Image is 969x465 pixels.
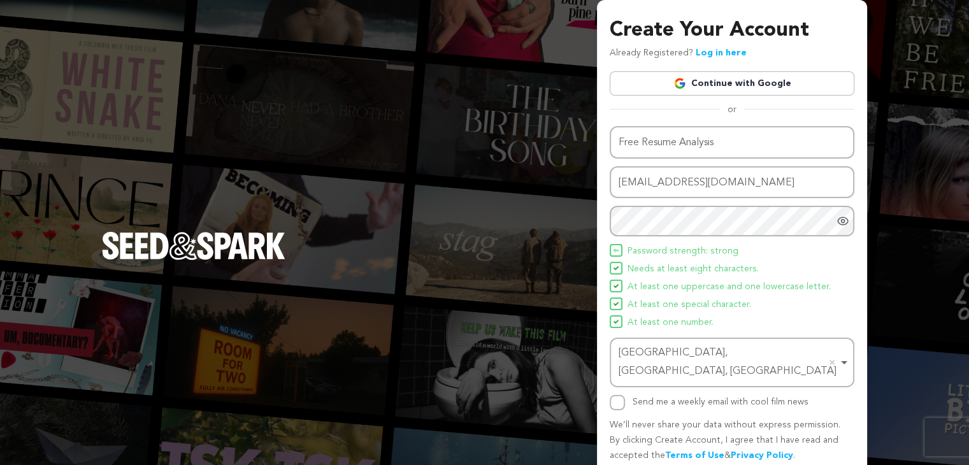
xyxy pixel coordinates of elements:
[836,215,849,227] a: Show password as plain text. Warning: this will display your password on the screen.
[665,451,724,460] a: Terms of Use
[614,283,619,289] img: Seed&Spark Icon
[610,15,854,46] h3: Create Your Account
[633,397,808,406] label: Send me a weekly email with cool film news
[102,232,285,285] a: Seed&Spark Homepage
[628,280,831,295] span: At least one uppercase and one lowercase letter.
[826,356,838,369] button: Remove item: 'ChIJJ3SpfQsLlVQRkYXR9ua5Nhw'
[610,71,854,96] a: Continue with Google
[610,418,854,463] p: We’ll never share your data without express permission. By clicking Create Account, I agree that ...
[628,297,751,313] span: At least one special character.
[720,103,744,116] span: or
[614,301,619,306] img: Seed&Spark Icon
[614,266,619,271] img: Seed&Spark Icon
[610,126,854,159] input: Name
[614,248,619,253] img: Seed&Spark Icon
[614,319,619,324] img: Seed&Spark Icon
[696,48,747,57] a: Log in here
[628,244,738,259] span: Password strength: strong
[628,262,759,277] span: Needs at least eight characters.
[610,166,854,199] input: Email address
[628,315,714,331] span: At least one number.
[102,232,285,260] img: Seed&Spark Logo
[610,46,747,61] p: Already Registered?
[731,451,793,460] a: Privacy Policy
[673,77,686,90] img: Google logo
[619,344,838,381] div: [GEOGRAPHIC_DATA], [GEOGRAPHIC_DATA], [GEOGRAPHIC_DATA]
